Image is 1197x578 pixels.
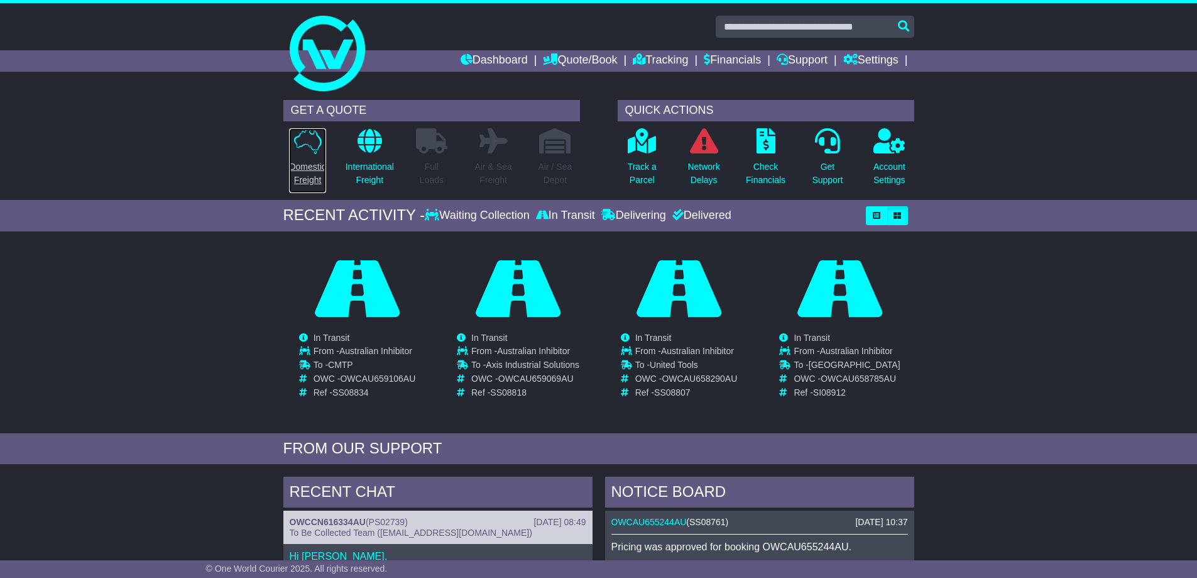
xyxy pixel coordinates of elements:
span: OWCAU659069AU [498,374,574,384]
div: RECENT ACTIVITY - [283,206,425,225]
div: In Transit [533,209,598,223]
p: Pricing was approved for booking OWCAU655244AU. [611,541,908,553]
a: InternationalFreight [345,128,395,194]
a: DomesticFreight [288,128,326,194]
td: OWC - [794,374,900,387]
span: [GEOGRAPHIC_DATA] [809,360,900,370]
td: Ref - [635,387,738,398]
td: To - [314,360,416,374]
a: Quote/Book [543,50,617,72]
a: NetworkDelays [687,128,720,194]
span: Australian Inhibitor [661,346,734,356]
div: [DATE] 10:37 [855,517,907,528]
span: Australian Inhibitor [339,346,412,356]
span: In Transit [314,333,350,343]
p: Hi [PERSON_NAME], [290,550,586,562]
p: Account Settings [873,160,905,187]
td: Ref - [471,387,579,398]
div: GET A QUOTE [283,100,580,121]
a: Support [777,50,828,72]
td: To - [635,360,738,374]
span: OWCAU658290AU [662,374,737,384]
td: Ref - [314,387,416,398]
span: SI08912 [813,387,846,397]
p: International Freight [346,160,394,187]
span: To Be Collected Team ([EMAIL_ADDRESS][DOMAIN_NAME]) [290,528,532,538]
span: SS08834 [332,387,369,397]
span: OWCAU658785AU [821,374,896,384]
span: In Transit [471,333,508,343]
a: Track aParcel [627,128,657,194]
div: QUICK ACTIONS [618,100,914,121]
div: [DATE] 08:49 [533,517,586,528]
p: Check Financials [746,160,785,187]
div: Waiting Collection [425,209,532,223]
div: NOTICE BOARD [605,477,914,511]
a: OWCCN616334AU [290,517,366,527]
span: In Transit [635,333,672,343]
span: SS08818 [490,387,527,397]
span: CMTP [328,360,353,370]
a: Tracking [633,50,688,72]
a: Settings [843,50,899,72]
div: RECENT CHAT [283,477,593,511]
span: OWCAU659106AU [340,374,415,384]
span: © One World Courier 2025. All rights reserved. [206,564,388,574]
a: AccountSettings [873,128,906,194]
span: Australian Inhibitor [820,346,893,356]
td: From - [635,346,738,360]
span: PS02739 [369,517,405,527]
p: Domestic Freight [289,160,325,187]
p: Full Loads [416,160,447,187]
a: CheckFinancials [745,128,786,194]
a: OWCAU655244AU [611,517,687,527]
td: OWC - [635,374,738,387]
td: To - [471,360,579,374]
a: Financials [704,50,761,72]
p: Air / Sea Depot [538,160,572,187]
td: To - [794,360,900,374]
span: SS08761 [689,517,726,527]
a: GetSupport [811,128,843,194]
td: OWC - [314,374,416,387]
td: From - [794,346,900,360]
div: FROM OUR SUPPORT [283,440,914,458]
div: Delivered [669,209,731,223]
div: Delivering [598,209,669,223]
a: Dashboard [461,50,528,72]
span: United Tools [650,360,698,370]
span: In Transit [794,333,830,343]
div: ( ) [611,517,908,528]
span: Australian Inhibitor [497,346,570,356]
td: From - [471,346,579,360]
p: Network Delays [687,160,719,187]
td: From - [314,346,416,360]
p: Get Support [812,160,843,187]
div: ( ) [290,517,586,528]
td: Ref - [794,387,900,398]
p: Final price: $14.75. [611,559,908,571]
p: Track a Parcel [628,160,657,187]
span: Axis Industrial Solutions [486,360,579,370]
p: Air & Sea Freight [475,160,512,187]
span: SS08807 [654,387,691,397]
td: OWC - [471,374,579,387]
